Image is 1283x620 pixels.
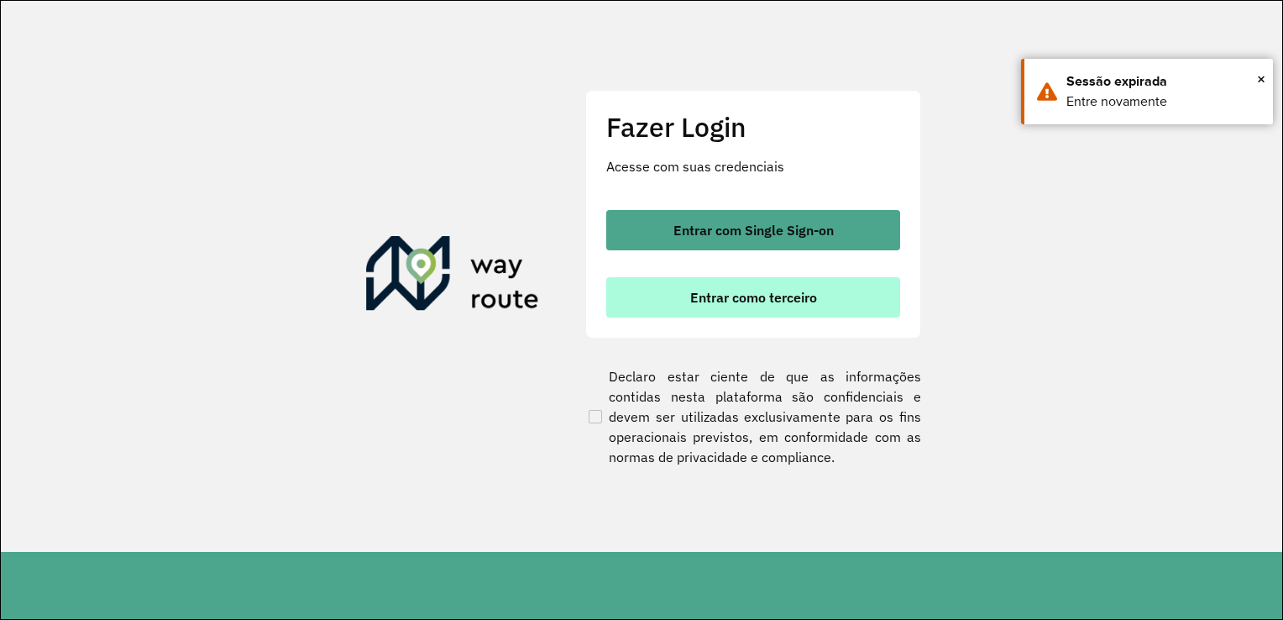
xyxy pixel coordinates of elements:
[606,156,900,176] p: Acesse com suas credenciais
[366,236,539,317] img: Roteirizador AmbevTech
[1257,66,1265,92] button: Close
[606,277,900,318] button: button
[1066,71,1260,92] div: Sessão expirada
[1257,66,1265,92] span: ×
[673,223,834,237] span: Entrar com Single Sign-on
[585,366,921,467] label: Declaro estar ciente de que as informações contidas nesta plataforma são confidenciais e devem se...
[606,210,900,250] button: button
[606,111,900,143] h2: Fazer Login
[690,291,817,304] span: Entrar como terceiro
[1066,92,1260,112] div: Entre novamente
